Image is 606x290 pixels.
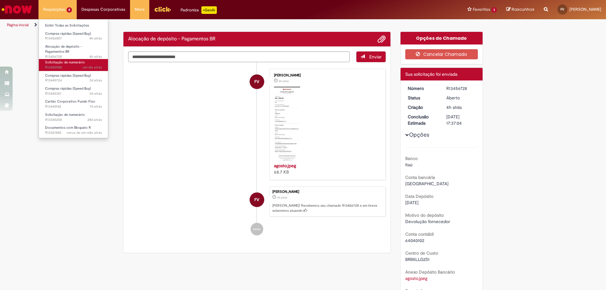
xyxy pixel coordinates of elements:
a: Aberto R13321480 : Documentos com Bloqueio R [39,124,108,136]
a: Exibir Todas as Solicitações [39,22,108,29]
a: Rascunhos [506,7,534,13]
b: Anexo Depósito Bancário [405,269,455,275]
b: Conta contábil [405,231,434,237]
button: Cancelar Chamado [405,49,478,59]
a: Aberto R13445724 : Compras rápidas (Speed Buy) [39,72,108,84]
span: R13456807 [45,36,102,41]
span: Despesas Corporativas [81,6,125,13]
span: Requisições [43,6,65,13]
ul: Trilhas de página [5,19,399,31]
span: [PERSON_NAME] [569,7,601,12]
button: Enviar [356,51,386,62]
h2: Alocação de depósito - Pagamentos BR Histórico de tíquete [128,36,216,42]
span: 8 [67,7,72,13]
ul: Requisições [39,19,108,138]
time: 28/08/2025 10:37:00 [277,196,287,199]
b: Data Depósito [405,193,433,199]
time: 24/07/2025 16:21:17 [67,130,102,135]
time: 01/08/2025 11:47:28 [87,117,102,122]
span: 28d atrás [87,117,102,122]
span: [DATE] [405,200,419,205]
dt: Status [403,95,442,101]
div: R13456728 [446,85,476,92]
span: 4h atrás [446,104,462,110]
span: FV [254,192,259,207]
span: um dia atrás [83,65,102,70]
span: Enviar [369,54,382,60]
span: 3d atrás [89,78,102,83]
div: Fernanda Teresinha Viana [250,74,264,89]
div: Aberto [446,95,476,101]
b: Conta bancária [405,175,435,180]
a: Aberto R13345258 : Solicitação de numerário [39,111,108,123]
span: 4h atrás [89,54,102,59]
span: Favoritos [473,6,490,13]
a: Página inicial [7,22,29,27]
div: [PERSON_NAME] [272,190,382,194]
span: 4h atrás [279,79,289,83]
span: R13445724 [45,78,102,83]
dt: Número [403,85,442,92]
img: ServiceNow [1,3,33,16]
span: Compras rápidas (Speed Buy) [45,31,91,36]
textarea: Digite sua mensagem aqui... [128,51,350,62]
time: 28/08/2025 10:37:01 [89,54,102,59]
span: Alocação de depósito - Pagamentos BR [45,44,82,54]
span: R13450980 [45,65,102,70]
span: R13321480 [45,130,102,135]
li: Fernanda Teresinha Viana [128,186,386,217]
span: R13456728 [45,54,102,59]
span: Documentos com Bloqueio R [45,125,91,130]
span: Itaú [405,162,413,168]
div: Opções do Chamado [401,32,483,44]
p: [PERSON_NAME]! Recebemos seu chamado R13456728 e em breve estaremos atuando. [272,203,382,213]
span: 7d atrás [90,104,102,109]
div: 28/08/2025 10:37:00 [446,104,476,110]
button: Adicionar anexos [377,35,386,43]
span: 64040102 [405,238,424,243]
time: 28/08/2025 10:37:00 [446,104,462,110]
span: 3d atrás [89,91,102,96]
time: 22/08/2025 14:26:53 [90,104,102,109]
span: Devolução fornecedor [405,219,450,224]
time: 27/08/2025 09:21:54 [83,65,102,70]
b: Motivo do depósito [405,212,444,218]
ul: Histórico de tíquete [128,62,386,242]
span: 4h atrás [89,36,102,41]
p: +GenAi [201,6,217,14]
span: Solicitação de numerário [45,60,85,65]
span: R13440142 [45,104,102,109]
div: [DATE] 17:37:04 [446,114,476,126]
span: 3 [491,7,497,13]
a: Aberto R13456807 : Compras rápidas (Speed Buy) [39,30,108,42]
time: 28/08/2025 10:36:46 [279,79,289,83]
div: Padroniza [181,6,217,14]
div: 68.7 KB [274,163,379,175]
a: Aberto R13440142 : Cartão Corporativo Fundo Fixo [39,98,108,110]
a: Aberto R13445321 : Compras rápidas (Speed Buy) [39,85,108,97]
span: 4h atrás [277,196,287,199]
span: FV [561,7,564,11]
dt: Criação [403,104,442,110]
span: Solicitação de numerário [45,112,85,117]
a: Aberto R13450980 : Solicitação de numerário [39,59,108,71]
span: Rascunhos [512,6,534,12]
time: 25/08/2025 17:09:56 [89,78,102,83]
img: click_logo_yellow_360x200.png [154,4,171,14]
span: Compras rápidas (Speed Buy) [45,73,91,78]
span: R13445321 [45,91,102,96]
span: cerca de um mês atrás [67,130,102,135]
span: FV [254,74,259,89]
span: R13345258 [45,117,102,122]
span: [GEOGRAPHIC_DATA] [405,181,449,186]
a: Aberto R13456728 : Alocação de depósito - Pagamentos BR [39,43,108,57]
dt: Conclusão Estimada [403,114,442,126]
span: Compras rápidas (Speed Buy) [45,86,91,91]
span: More [135,6,145,13]
span: Cartão Corporativo Fundo Fixo [45,99,95,104]
a: agosto.jpeg [274,163,296,169]
time: 28/08/2025 10:46:21 [89,36,102,41]
div: [PERSON_NAME] [274,74,379,77]
span: BRB5LLG2S1 [405,257,430,262]
b: Centro de Custo [405,250,438,256]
